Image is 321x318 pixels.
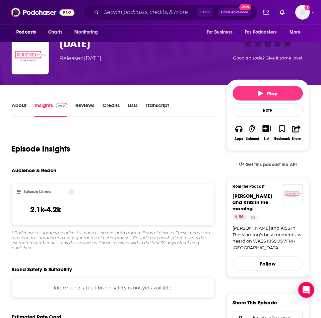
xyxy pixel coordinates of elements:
[292,137,301,141] div: Share
[83,5,257,20] div: Search podcasts, credits, & more...
[295,5,310,20] span: Logged in as meg_reilly_edl
[274,121,290,145] button: Bookmark
[12,102,27,117] a: About
[12,26,44,39] button: open menu
[264,137,270,141] div: List
[245,28,277,37] span: For Podcasters
[207,28,233,37] span: For Business
[246,137,259,141] div: Listened
[290,28,301,37] span: More
[295,5,310,20] button: Show profile menu
[233,193,273,212] a: Courtney and KISS in the morning
[261,7,272,18] a: Show notifications dropdown
[146,102,169,117] a: Transcript
[233,300,277,306] h3: Share This Episode
[197,8,213,17] span: Ctrl K
[233,225,303,251] a: [PERSON_NAME] and KISS In The Morning's best moments as heard on WKSS KISS 95.7FM - [GEOGRAPHIC_D...
[221,11,249,14] span: Open Advanced
[233,257,303,271] button: Follow
[59,37,224,50] h3: Monday, October 6th 2025
[233,103,303,117] div: Rate
[235,137,243,141] div: Apps
[75,102,95,117] a: Reviews
[274,137,290,141] div: Bookmark
[202,26,241,39] button: open menu
[233,215,246,220] a: 56
[277,7,288,18] a: Show notifications dropdown
[59,54,101,62] div: Released [DATE]
[239,214,244,221] span: 56
[246,162,297,167] span: Get this podcast via API
[218,8,252,16] button: Open AdvancedNew
[295,5,310,20] img: User Profile
[290,121,303,145] button: Share
[12,144,70,154] h1: Episode Insights
[74,28,98,37] span: Monitoring
[101,7,197,18] input: Search podcasts, credits, & more...
[24,190,51,194] h2: Episode Listens
[11,6,75,19] img: Podchaser - Follow, Share and Rate Podcasts
[233,55,302,60] span: Good episode? Give it some love!
[239,4,251,10] span: New
[48,28,62,37] span: Charts
[34,102,67,117] a: InsightsPodchaser Pro
[128,102,138,117] a: Lists
[12,278,215,298] div: Information about brand safety is not yet available.
[245,121,260,145] button: Listened
[233,184,298,189] h3: From The Podcast
[102,102,120,117] a: Credits
[12,167,56,173] h3: Audience & Reach
[260,125,274,132] button: Show More Button
[233,121,245,145] button: Apps
[285,26,309,39] button: open menu
[233,86,303,101] button: Play
[260,121,274,145] div: Show More ButtonList
[258,90,277,97] span: Play
[16,28,36,37] span: Podcasts
[12,37,49,74] img: Monday, October 6th 2025
[305,5,310,10] svg: Add a profile image
[12,231,215,251] div: * Podchaser estimates a podcast’s reach using real data from millions of devices. These metrics a...
[298,282,314,298] div: Open Intercom Messenger
[241,26,287,39] button: open menu
[44,26,66,39] a: Charts
[12,266,72,273] h2: Brand Safety & Suitability
[56,103,67,108] img: Podchaser Pro
[70,26,106,39] button: open menu
[233,157,302,173] a: Get this podcast via API
[283,184,303,204] img: Courtney and KISS in the morning
[233,193,273,212] span: [PERSON_NAME] and KISS in the morning
[30,205,61,215] h3: 2.1k-4.2k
